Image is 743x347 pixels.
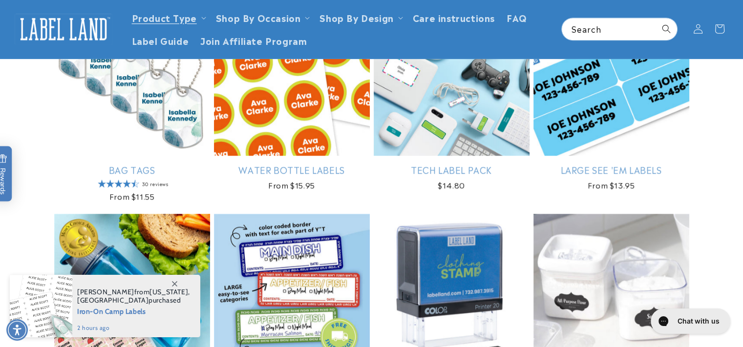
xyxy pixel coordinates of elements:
span: Join Affiliate Program [200,35,307,46]
img: Label Land [15,14,112,44]
span: FAQ [507,12,527,23]
a: Tech Label Pack [374,164,530,175]
a: Large See 'em Labels [533,164,689,175]
a: Bag Tags [54,164,210,175]
a: Product Type [132,11,197,24]
summary: Product Type [126,6,210,29]
span: 2 hours ago [77,324,190,332]
a: Label Land [11,10,116,48]
a: Care instructions [407,6,501,29]
a: FAQ [501,6,533,29]
a: Join Affiliate Program [194,29,313,52]
iframe: Gorgias live chat messenger [646,305,733,337]
a: Label Guide [126,29,195,52]
a: Shop By Design [319,11,393,24]
span: Iron-On Camp Labels [77,305,190,317]
span: Care instructions [413,12,495,23]
span: [GEOGRAPHIC_DATA] [77,296,149,305]
summary: Shop By Occasion [210,6,314,29]
iframe: Sign Up via Text for Offers [8,269,124,298]
span: [US_STATE] [149,287,188,296]
span: Shop By Occasion [216,12,301,23]
span: from , purchased [77,288,190,305]
a: Water Bottle Labels [214,164,370,175]
div: Accessibility Menu [6,319,28,341]
summary: Shop By Design [314,6,406,29]
span: Label Guide [132,35,189,46]
button: Search [656,18,677,40]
